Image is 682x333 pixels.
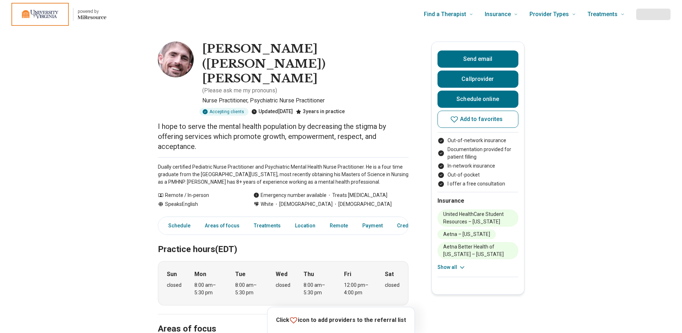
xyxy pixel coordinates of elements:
a: Credentials [393,218,429,233]
button: Add to favorites [437,111,518,128]
button: Show all [437,264,466,271]
li: Documentation provided for patient filling [437,146,518,161]
strong: Fri [344,270,351,279]
ul: Payment options [437,137,518,188]
li: United HealthCare Student Resources – [US_STATE] [437,209,518,227]
span: White [261,201,274,208]
span: Insurance [485,9,511,19]
button: Callprovider [437,71,518,88]
div: Updated [DATE] [251,108,293,116]
span: Treatments [587,9,618,19]
h2: Practice hours (EDT) [158,226,408,256]
div: 12:00 pm – 4:00 pm [344,281,372,296]
div: 8:00 am – 5:30 pm [194,281,222,296]
a: Areas of focus [200,218,244,233]
p: I hope to serve the mental health population by decreasing the stigma by offering services which ... [158,121,408,151]
div: 3 years in practice [296,108,345,116]
button: Send email [437,50,518,68]
a: Payment [358,218,387,233]
span: Provider Types [529,9,569,19]
strong: Mon [194,270,206,279]
a: Location [291,218,320,233]
strong: Wed [276,270,287,279]
span: Find a Therapist [424,9,466,19]
p: powered by [78,9,106,14]
strong: Sat [385,270,394,279]
img: James Howell, Nurse Practitioner [158,42,194,77]
li: Aetna Better Health of [US_STATE] – [US_STATE] [437,242,518,259]
div: Emergency number available [253,192,327,199]
strong: Sun [167,270,177,279]
a: Schedule [160,218,195,233]
div: Speaks English [158,201,239,208]
a: Treatments [250,218,285,233]
h2: Insurance [437,197,518,205]
a: Home page [11,3,106,26]
span: Treats [MEDICAL_DATA] [327,192,387,199]
li: Out-of-pocket [437,171,518,179]
div: When does the program meet? [158,261,408,305]
li: Aetna – [US_STATE] [437,230,496,239]
div: closed [276,281,290,289]
a: Remote [325,218,352,233]
p: Click icon to add providers to the referral list [276,315,406,324]
li: I offer a free consultation [437,180,518,188]
p: Nurse Practitioner, Psychiatric Nurse Practitioner [202,96,408,105]
a: Schedule online [437,91,518,108]
div: 8:00 am – 5:30 pm [235,281,263,296]
p: ( Please ask me my pronouns ) [202,86,277,95]
span: [DEMOGRAPHIC_DATA] [333,201,392,208]
span: Add to favorites [460,116,503,122]
div: closed [167,281,182,289]
div: Accepting clients [199,108,248,116]
div: closed [385,281,400,289]
li: In-network insurance [437,162,518,170]
strong: Thu [304,270,314,279]
li: Out-of-network insurance [437,137,518,144]
span: [DEMOGRAPHIC_DATA] [274,201,333,208]
div: Remote / In-person [158,192,239,199]
p: Dually certified Pediatric Nurse Practitioner and Psychiatric Mental Health Nurse Practitioner. H... [158,163,408,186]
h1: [PERSON_NAME] ([PERSON_NAME]) [PERSON_NAME] [202,42,408,86]
div: 8:00 am – 5:30 pm [304,281,331,296]
strong: Tue [235,270,246,279]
